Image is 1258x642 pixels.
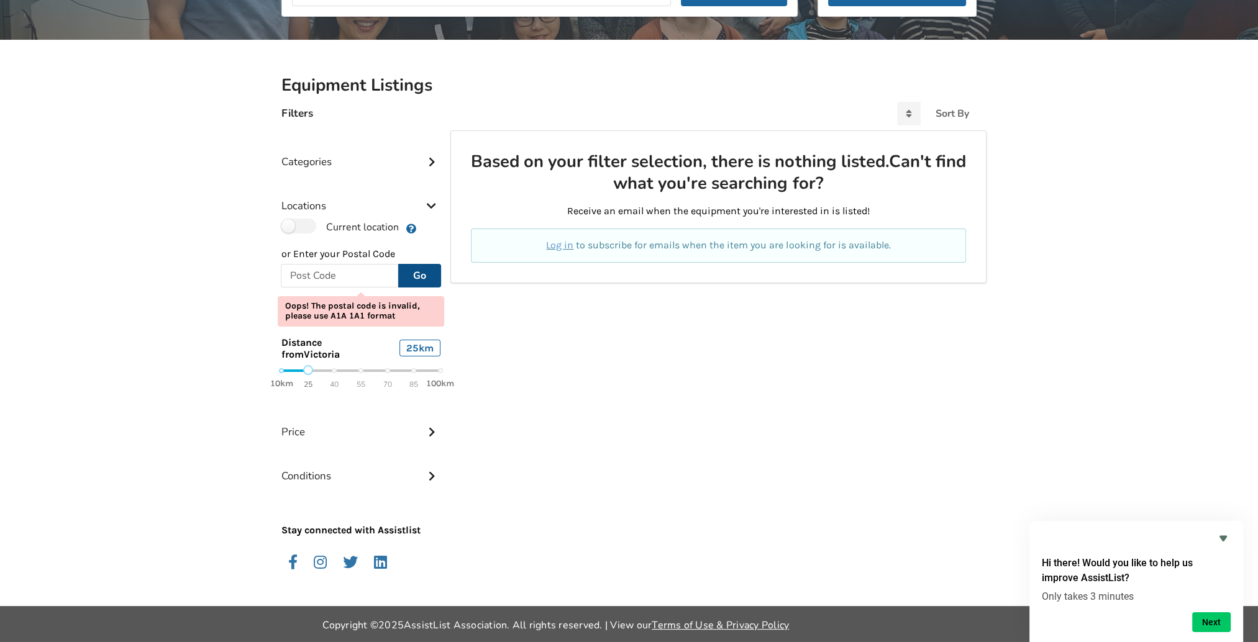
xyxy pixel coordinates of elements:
[398,264,441,287] button: Go
[281,174,440,219] div: Locations
[409,378,418,392] span: 85
[471,151,966,195] h2: Based on your filter selection, there is nothing listed. Can't find what you're searching for?
[281,219,399,235] label: Current location
[278,296,444,326] div: Oops! The postal code is invalid, please use A1A 1A1 format
[281,106,313,120] h4: Filters
[652,618,789,632] a: Terms of Use & Privacy Policy
[281,247,440,261] p: or Enter your Postal Code
[357,378,365,392] span: 55
[426,378,454,389] strong: 100km
[471,204,966,219] p: Receive an email when the equipment you're interested in is listed!
[281,489,440,538] p: Stay connected with Assistlist
[281,337,362,360] span: Distance from Victoria
[304,378,312,392] span: 25
[281,264,398,287] input: Post Code
[270,378,293,389] strong: 10km
[1216,531,1231,546] button: Hide survey
[1192,612,1231,632] button: Next question
[486,238,951,253] p: to subscribe for emails when the item you are looking for is available.
[1042,556,1231,585] h2: Hi there! Would you like to help us improve AssistList?
[281,75,977,96] h2: Equipment Listings
[399,340,440,356] div: 25 km
[281,130,440,174] div: Categories
[546,239,573,251] a: Log in
[936,109,969,119] div: Sort By
[281,445,440,489] div: Conditions
[383,378,392,392] span: 70
[330,378,339,392] span: 40
[281,400,440,445] div: Price
[1042,590,1231,602] p: Only takes 3 minutes
[1042,531,1231,632] div: Hi there! Would you like to help us improve AssistList?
